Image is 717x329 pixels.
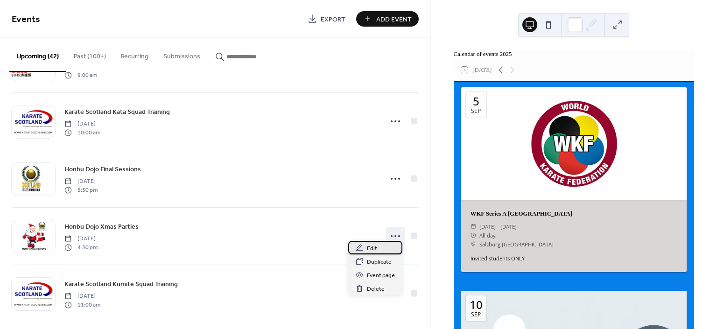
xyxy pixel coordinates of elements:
div: 5 [473,96,479,107]
div: Invited students ONLY [461,255,687,263]
button: Past (100+) [66,38,113,71]
a: Karate Scotland Kumite Squad Training [64,279,178,289]
span: Events [12,10,40,28]
span: [DATE] - [DATE] [479,222,517,231]
button: Add Event [356,11,419,27]
span: [DATE] [64,235,98,243]
span: Edit [367,244,377,253]
button: Recurring [113,38,156,71]
span: [DATE] [64,177,98,186]
span: Honbu Dojo Xmas Parties [64,222,139,232]
button: Submissions [156,38,208,71]
div: 10 [470,299,483,310]
span: Honbu Dojo Final Sessions [64,165,141,175]
div: Sep [471,108,481,114]
a: Honbu Dojo Final Sessions [64,164,141,175]
span: Export [321,14,345,24]
span: Duplicate [367,257,392,267]
a: Honbu Dojo Xmas Parties [64,221,139,232]
a: Karate Scotland Kata Squad Training [64,106,170,117]
span: [DATE] [64,120,100,128]
span: 9:00 am [64,71,97,79]
span: All day [479,231,496,240]
div: Sep [471,312,481,317]
div: WKF Series A [GEOGRAPHIC_DATA] [461,210,687,218]
span: 5:30 pm [64,186,98,194]
div: ​ [471,231,477,240]
span: 11:00 am [64,301,100,309]
span: [DATE] [64,292,100,301]
span: Delete [367,284,385,294]
span: Karate Scotland Kata Squad Training [64,107,170,117]
span: 4:30 pm [64,243,98,252]
button: Upcoming (42) [9,38,66,72]
a: Export [301,11,352,27]
div: Calendar of events 2025 [454,50,694,59]
div: ​ [471,222,477,231]
div: ​ [471,240,477,249]
span: Salzburg [GEOGRAPHIC_DATA] [479,240,554,249]
span: Add Event [376,14,412,24]
span: 10:00 am [64,128,100,137]
span: Karate Scotland Kumite Squad Training [64,280,178,289]
span: Event page [367,271,395,280]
